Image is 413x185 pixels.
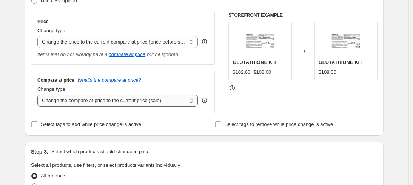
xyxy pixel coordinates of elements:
h3: Price [37,19,48,25]
img: Glutathione-Website-Profile-back_08968bdf-a893-4e4f-97b2-d26eb0a423a5_80x.jpg [331,26,361,56]
span: Select tags to remove while price change is active [225,121,333,127]
button: compare at price [109,51,145,57]
button: What's the compare at price? [77,77,141,83]
div: help [201,38,208,45]
span: GLUTATHIONE KIT [233,59,277,65]
span: All products [41,173,66,179]
strike: $108.00 [253,68,271,76]
span: Change type [37,86,65,92]
h2: Step 3. [31,148,48,155]
p: Select which products should change in price [51,148,149,155]
span: GLUTATHIONE KIT [319,59,363,65]
i: will be ignored. [147,51,180,57]
h3: Compare at price [37,77,74,83]
span: Select all products, use filters, or select products variants individually [31,162,180,168]
i: Items that do not already have a [37,51,108,57]
h6: STOREFRONT EXAMPLE [228,12,378,18]
span: Select tags to add while price change is active [41,121,141,127]
span: Change type [37,28,65,33]
div: $108.00 [319,68,336,76]
div: $102.60 [233,68,250,76]
img: Glutathione-Website-Profile-back_08968bdf-a893-4e4f-97b2-d26eb0a423a5_80x.jpg [245,26,275,56]
div: help [201,96,208,104]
